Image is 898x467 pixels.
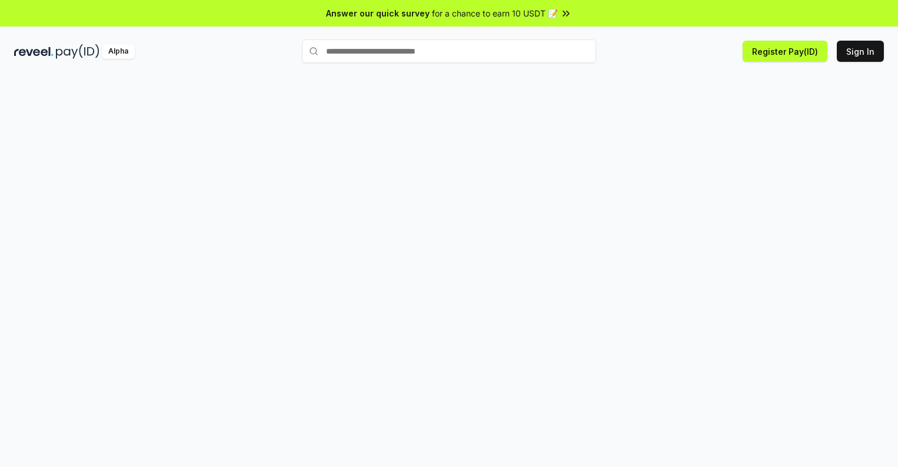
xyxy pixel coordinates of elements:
[326,7,430,19] span: Answer our quick survey
[14,44,54,59] img: reveel_dark
[56,44,99,59] img: pay_id
[837,41,884,62] button: Sign In
[743,41,827,62] button: Register Pay(ID)
[102,44,135,59] div: Alpha
[432,7,558,19] span: for a chance to earn 10 USDT 📝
